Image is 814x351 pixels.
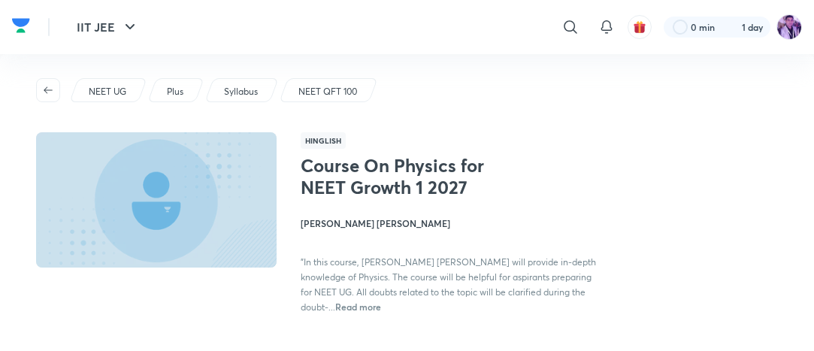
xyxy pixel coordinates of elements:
[165,85,186,98] a: Plus
[224,85,258,98] p: Syllabus
[222,85,261,98] a: Syllabus
[68,12,148,42] button: IIT JEE
[724,20,739,35] img: streak
[34,131,279,269] img: Thumbnail
[633,20,646,34] img: avatar
[12,14,30,37] img: Company Logo
[167,85,183,98] p: Plus
[301,256,596,313] span: "In this course, [PERSON_NAME] [PERSON_NAME] will provide in-depth knowledge of Physics. The cour...
[86,85,129,98] a: NEET UG
[335,301,381,313] span: Read more
[296,85,360,98] a: NEET QFT 100
[12,14,30,41] a: Company Logo
[301,216,598,230] h4: [PERSON_NAME] [PERSON_NAME]
[301,132,346,149] span: Hinglish
[301,155,517,198] h1: Course On Physics for NEET Growth 1 2027
[298,85,357,98] p: NEET QFT 100
[628,15,652,39] button: avatar
[776,14,802,40] img: preeti Tripathi
[89,85,126,98] p: NEET UG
